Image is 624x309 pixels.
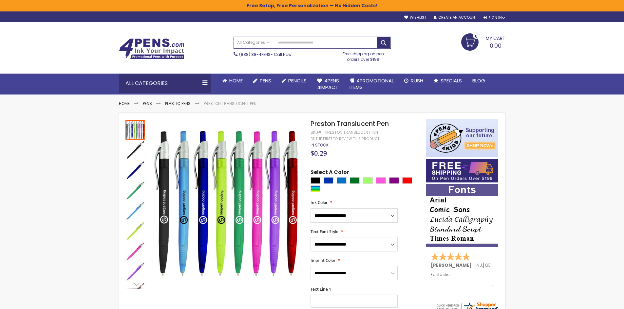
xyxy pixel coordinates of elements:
[125,261,146,282] div: Preston Translucent Pen
[125,140,146,160] div: Preston Translucent Pen
[490,42,501,50] span: 0.00
[143,101,152,106] a: Pens
[125,181,145,200] img: Preston Translucent Pen
[411,77,423,84] span: Rush
[125,262,145,282] img: Preston Translucent Pen
[165,101,191,106] a: Plastic Pens
[248,74,276,88] a: Pens
[344,74,399,95] a: 4PROMOTIONALITEMS
[311,229,338,234] span: Text Font Style
[125,241,146,261] div: Preston Translucent Pen
[311,149,327,158] span: $0.29
[125,161,145,180] img: Preston Translucent Pen
[324,177,333,184] div: Blue
[325,130,378,135] div: Preston Translucent Pen
[217,74,248,88] a: Home
[239,52,293,57] span: - Call Now!
[389,177,399,184] div: Purple
[125,180,146,200] div: Preston Translucent Pen
[311,119,389,128] span: Preston Translucent Pen
[239,52,271,57] a: (888) 88-4PENS
[426,119,498,157] img: 4pens 4 kids
[237,40,270,45] span: All Categories
[477,262,482,268] span: NJ
[229,77,243,84] span: Home
[119,74,211,93] div: All Categories
[426,184,498,247] img: font-personalization-examples
[125,140,145,160] img: Preston Translucent Pen
[119,38,184,59] img: 4Pens Custom Pens and Promotional Products
[276,74,312,88] a: Pencils
[402,177,412,184] div: Red
[311,129,323,135] strong: SKU
[288,77,307,84] span: Pencils
[311,143,329,148] div: Availability
[125,201,145,221] img: Preston Translucent Pen
[204,101,256,106] li: Preston Translucent Pen
[152,129,302,278] img: Preston Translucent Pen
[311,258,335,263] span: Imprint Color
[472,77,485,84] span: Blog
[317,77,339,91] span: 4Pens 4impact
[363,177,373,184] div: Green Light
[311,200,328,205] span: Ink Color
[350,77,394,91] span: 4PROMOTIONAL ITEMS
[461,33,505,50] a: 0.00 0
[311,185,320,192] div: Assorted
[311,286,331,292] span: Text Line 1
[125,200,146,221] div: Preston Translucent Pen
[426,159,498,182] img: Free shipping on orders over $199
[234,37,273,48] a: All Categories
[312,74,344,95] a: 4Pens4impact
[311,142,329,148] span: In stock
[431,262,474,268] span: [PERSON_NAME]
[404,15,426,20] a: Wishlist
[570,291,624,309] iframe: Google Customer Reviews
[441,77,462,84] span: Specials
[474,262,531,268] span: - ,
[475,33,478,39] span: 0
[311,177,320,184] div: Black
[399,74,428,88] a: Rush
[431,272,494,286] div: Fantastic
[483,262,531,268] span: [GEOGRAPHIC_DATA]
[376,177,386,184] div: Pink
[260,77,271,84] span: Pens
[311,136,379,141] a: Be the first to review this product
[125,221,145,241] img: Preston Translucent Pen
[125,242,145,261] img: Preston Translucent Pen
[350,177,360,184] div: Green
[483,15,505,20] div: Sign In
[311,169,349,178] span: Select A Color
[125,221,146,241] div: Preston Translucent Pen
[428,74,467,88] a: Specials
[336,49,391,62] div: Free shipping on pen orders over $199
[434,15,477,20] a: Create an Account
[125,279,145,289] div: Next
[337,177,347,184] div: Blue Light
[119,101,130,106] a: Home
[125,160,146,180] div: Preston Translucent Pen
[467,74,490,88] a: Blog
[125,119,146,140] div: Preston Translucent Pen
